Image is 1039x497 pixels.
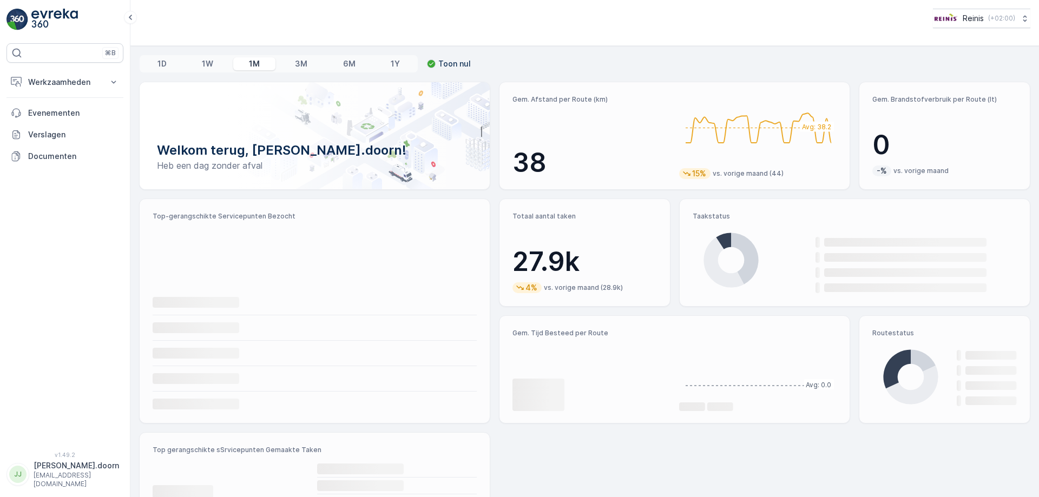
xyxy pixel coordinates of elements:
p: Taakstatus [693,212,1017,221]
p: Reinis [963,13,984,24]
p: Verslagen [28,129,119,140]
p: Totaal aantal taken [512,212,657,221]
button: JJ[PERSON_NAME].doorn[EMAIL_ADDRESS][DOMAIN_NAME] [6,460,123,488]
p: Welkom terug, [PERSON_NAME].doorn! [157,142,472,159]
p: 0 [872,129,1017,161]
img: Reinis-Logo-Vrijstaand_Tekengebied-1-copy2_aBO4n7j.png [933,12,958,24]
p: Documenten [28,151,119,162]
a: Verslagen [6,124,123,145]
p: Routestatus [872,329,1017,337]
p: Toon nul [438,58,471,69]
p: 1W [202,58,213,69]
p: Gem. Tijd Besteed per Route [512,329,670,337]
p: 15% [691,168,707,179]
p: vs. vorige maand [893,167,949,175]
p: ( +02:00 ) [988,14,1015,23]
button: Werkzaamheden [6,71,123,93]
div: JJ [9,466,27,483]
p: -% [876,165,888,176]
p: Evenementen [28,108,119,118]
p: [PERSON_NAME].doorn [34,460,119,471]
p: Gem. Brandstofverbruik per Route (lt) [872,95,1017,104]
p: ⌘B [105,49,116,57]
p: vs. vorige maand (44) [713,169,784,178]
p: Gem. Afstand per Route (km) [512,95,670,104]
p: 6M [343,58,356,69]
p: Werkzaamheden [28,77,102,88]
p: 3M [295,58,307,69]
p: Top gerangschikte sSrvicepunten Gemaakte Taken [153,446,477,454]
p: Top-gerangschikte Servicepunten Bezocht [153,212,477,221]
a: Evenementen [6,102,123,124]
p: 1M [249,58,260,69]
span: v 1.49.2 [6,452,123,458]
p: Heb een dag zonder afval [157,159,472,172]
p: 4% [524,282,538,293]
img: logo_light-DOdMpM7g.png [31,9,78,30]
p: vs. vorige maand (28.9k) [544,283,623,292]
a: Documenten [6,145,123,167]
img: logo [6,9,28,30]
p: 38 [512,147,670,179]
p: [EMAIL_ADDRESS][DOMAIN_NAME] [34,471,119,488]
p: 1D [157,58,167,69]
p: 27.9k [512,246,657,278]
button: Reinis(+02:00) [933,9,1030,28]
p: 1Y [391,58,400,69]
